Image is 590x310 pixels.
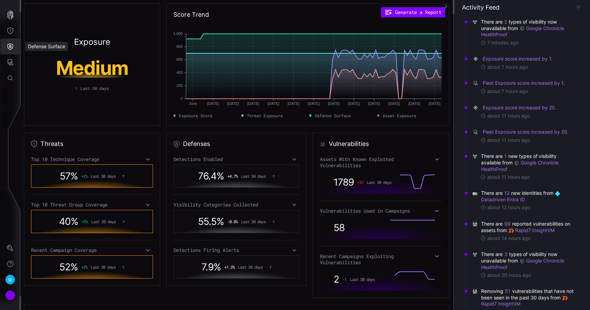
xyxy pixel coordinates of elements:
h4: Activity Feed [462,3,500,11]
time: about 14 hours ago [487,235,531,241]
span: + 32 [357,180,363,185]
div: Recent Campaign Coverage [31,247,153,253]
a: Google Chronicle HealthProof [481,25,565,37]
a: Google Chronicle HealthProof [481,160,560,172]
a: Rapid7 InsightVM [508,227,554,233]
button: 3 [504,251,508,258]
time: 7 minutes ago [487,40,519,46]
img: Google SecOps [519,26,525,31]
text: June [189,102,197,106]
span: + 2 % [81,174,87,178]
span: 58 [334,222,345,233]
text: [DATE] [287,102,299,106]
text: 800 [176,44,182,49]
span: Removing vulnerabilities that have not been seen in the past 30 days from [481,288,575,307]
span: 57 % [60,170,78,182]
span: There are reported vulnerabilities on assets from [481,220,575,233]
span: Last 30 days [350,277,375,282]
span: + 2 % [81,265,87,269]
text: [DATE] [368,102,380,106]
time: about 20 hours ago [487,272,531,278]
a: Rapid7 InsightVM [481,295,569,307]
time: about 11 hours ago [487,113,530,119]
span: -0.8 % [227,219,238,224]
span: + 5 % [82,219,88,224]
div: Top 10 Threat Group Coverage [31,202,153,208]
text: 200 [176,83,182,87]
text: [DATE] [308,102,320,106]
img: Google SecOps [514,161,519,166]
span: -1 [342,277,347,282]
text: [DATE] [267,102,279,106]
span: Last 30 days [91,219,116,224]
span: There are new types of visibility available from [481,153,575,172]
time: about 11 hours ago [487,174,530,180]
span: 76.4 % [198,170,224,182]
div: Top 10 Technique Coverage [31,156,153,162]
span: Exposure Score [179,112,212,119]
button: Fleet Exposure score increased by 1. [482,80,565,86]
span: + 4.7 % [227,174,238,178]
div: Detections Enabled [173,156,300,162]
text: [DATE] [247,102,259,106]
div: Visibility Categories Collected [173,202,300,208]
button: Exposure score increased by 1. [482,55,553,62]
a: Google Chronicle HealthProof [481,258,565,270]
button: 99 [504,220,511,227]
img: InsightVM [562,295,567,301]
span: U [9,276,12,283]
time: about 11 hours ago [487,137,530,143]
span: There are new identities from [481,190,575,203]
button: U [0,272,20,287]
time: about 12 hours ago [487,204,530,211]
button: Fleet Exposure score increased by 20. [482,129,569,135]
span: Threat Exposure [247,112,283,119]
div: Detections Firing Alerts [173,247,300,253]
text: 400 [176,70,182,75]
text: 600 [176,57,182,62]
span: Asset Exposure [383,112,416,119]
h1: Medium [35,58,149,78]
span: + 1.3 % [224,265,235,269]
span: 2 [334,273,339,285]
time: about 7 hours ago [487,64,528,70]
h2: Vulnerabilities [329,140,369,148]
span: 40 % [59,216,78,227]
span: There are types of visibility now unavailable from [481,18,575,38]
button: Generate a Report [381,7,445,17]
span: Last 30 days [91,265,115,269]
span: Last 30 days [80,85,109,91]
button: 51 [505,288,511,295]
div: Assets With Known Exploited Vulnerabilities [320,156,442,169]
h2: Threats [41,140,63,148]
text: [DATE] [227,102,239,106]
text: [DATE] [388,102,400,106]
span: Defense Surface [315,112,351,119]
span: 7.9 % [201,261,221,273]
button: 2 [504,18,507,25]
time: about 7 hours ago [487,88,528,94]
text: [DATE] [429,102,440,106]
button: 12 [504,190,510,197]
button: 1 [504,153,507,160]
h2: Exposure [74,38,110,46]
span: 1789 [334,176,354,188]
text: 1,000 [173,31,183,36]
span: Last 30 days [238,265,263,269]
text: [DATE] [408,102,420,106]
h2: Score Trend [173,11,209,19]
img: Google SecOps [519,259,525,264]
span: 55.5 % [198,216,224,227]
text: [DATE] [328,102,340,106]
span: Last 30 days [241,219,266,224]
div: Recent Campaigns Exploiting Vulnerabilities [320,253,442,266]
text: [DATE] [348,102,360,106]
span: There are types of visibility now unavailable from [481,251,575,270]
span: Last 30 days [241,174,266,178]
span: Last 30 days [91,174,115,178]
img: InsightVM [508,228,514,233]
button: Exposure score increased by 20. [482,104,557,111]
div: Vulnerabilities Used in Campaigns [320,208,442,214]
text: 0 [181,96,183,100]
h2: Defenses [183,140,210,148]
